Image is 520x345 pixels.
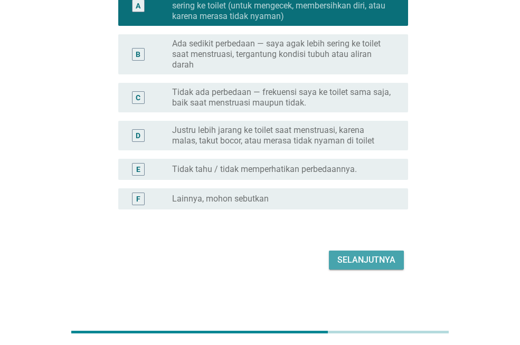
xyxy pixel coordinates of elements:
div: F [136,193,140,204]
label: Justru lebih jarang ke toilet saat menstruasi, karena malas, takut bocor, atau merasa tidak nyama... [172,125,391,146]
label: Tidak tahu / tidak memperhatikan perbedaannya. [172,164,357,175]
div: D [136,130,140,141]
div: E [136,164,140,175]
label: Ada sedikit perbedaan — saya agak lebih sering ke toilet saat menstruasi, tergantung kondisi tubu... [172,39,391,70]
div: Selanjutnya [337,254,395,266]
div: B [136,49,140,60]
div: C [136,92,140,103]
button: Selanjutnya [329,251,404,270]
label: Lainnya, mohon sebutkan [172,194,269,204]
label: Tidak ada perbedaan — frekuensi saya ke toilet sama saja, baik saat menstruasi maupun tidak. [172,87,391,108]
